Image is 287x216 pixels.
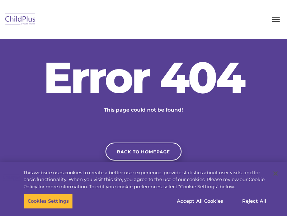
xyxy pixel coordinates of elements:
[173,194,227,209] button: Accept All Cookies
[105,143,182,161] a: Back to homepage
[68,106,219,114] p: This page could not be found!
[268,166,283,181] button: Close
[24,194,73,209] button: Cookies Settings
[232,194,277,209] button: Reject All
[23,169,267,190] div: This website uses cookies to create a better user experience, provide statistics about user visit...
[4,11,37,28] img: ChildPlus by Procare Solutions
[36,56,251,99] h2: Error 404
